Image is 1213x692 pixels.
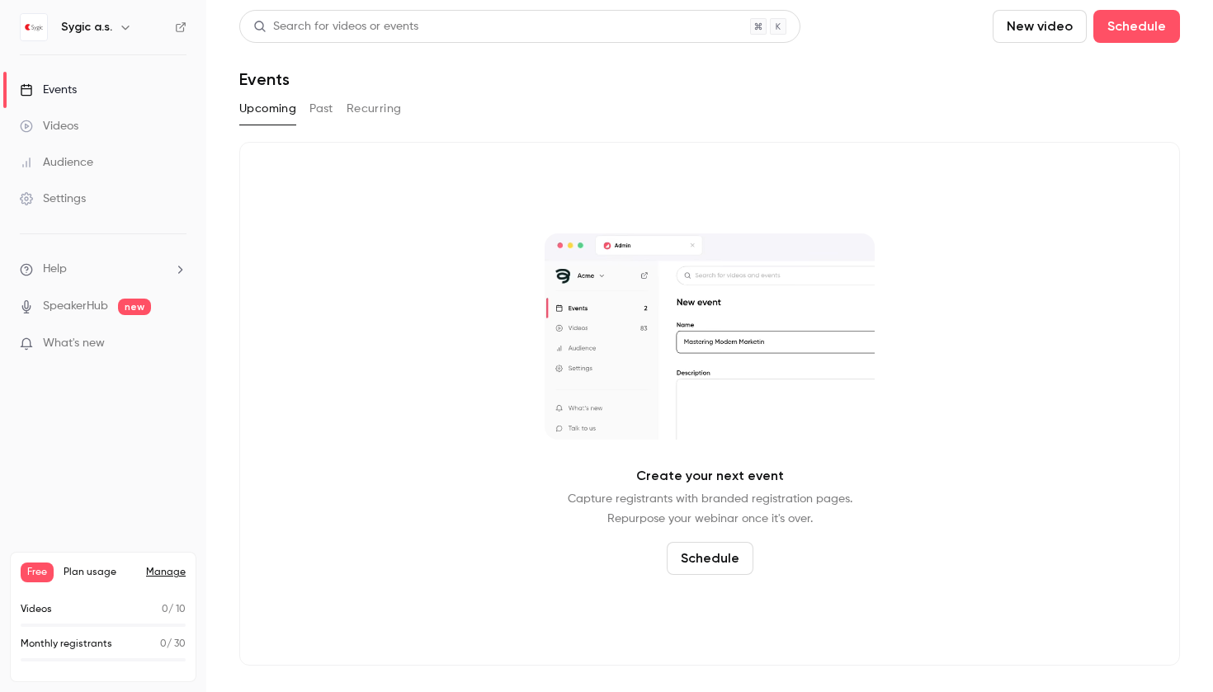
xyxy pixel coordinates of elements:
h6: Sygic a.s. [61,19,112,35]
div: Audience [20,154,93,171]
p: Monthly registrants [21,637,112,652]
p: / 10 [162,602,186,617]
button: Schedule [1093,10,1180,43]
img: Sygic a.s. [21,14,47,40]
span: Free [21,563,54,582]
span: 0 [160,639,167,649]
button: Upcoming [239,96,296,122]
a: Manage [146,566,186,579]
span: What's new [43,335,105,352]
a: SpeakerHub [43,298,108,315]
div: Settings [20,191,86,207]
div: Search for videos or events [253,18,418,35]
span: new [118,299,151,315]
button: New video [993,10,1087,43]
p: Create your next event [636,466,784,486]
p: / 30 [160,637,186,652]
button: Recurring [347,96,402,122]
div: Events [20,82,77,98]
p: Capture registrants with branded registration pages. Repurpose your webinar once it's over. [568,489,852,529]
div: Videos [20,118,78,134]
span: Help [43,261,67,278]
li: help-dropdown-opener [20,261,186,278]
span: 0 [162,605,168,614]
span: Plan usage [64,566,136,579]
iframe: Noticeable Trigger [167,337,186,351]
button: Schedule [667,542,753,575]
h1: Events [239,69,290,89]
p: Videos [21,602,52,617]
button: Past [309,96,333,122]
